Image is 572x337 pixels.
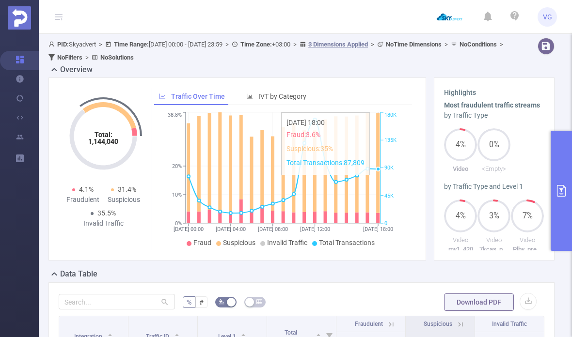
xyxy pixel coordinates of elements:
tspan: 0 [384,220,387,227]
span: Fraud [193,239,211,246]
span: > [96,41,105,48]
i: icon: caret-up [107,332,112,335]
span: Skyadvert [DATE] 00:00 - [DATE] 23:59 +03:00 [48,41,506,61]
span: > [368,41,377,48]
span: Total Transactions [319,239,375,246]
b: Most fraudulent traffic streams [444,101,540,109]
span: Invalid Traffic [267,239,307,246]
b: No Conditions [460,41,497,48]
h2: Overview [60,64,93,76]
span: # [199,298,204,306]
tspan: 38.8% [168,112,182,119]
div: by Traffic Type [444,110,544,121]
img: Protected Media [8,6,31,30]
p: Video [477,235,511,245]
span: VG [543,7,552,27]
span: 0% [477,141,510,149]
p: mv1_420 [444,245,477,254]
i: icon: line-chart [159,93,166,100]
tspan: 180K [384,112,397,119]
span: > [222,41,232,48]
tspan: [DATE] 12:00 [300,226,330,232]
tspan: [DATE] 18:00 [363,226,393,232]
tspan: Total: [95,131,112,138]
tspan: 135K [384,137,397,143]
span: > [442,41,451,48]
p: Video [444,235,477,245]
p: Video [444,164,477,174]
span: 35.5% [97,209,116,217]
tspan: 20% [172,163,182,169]
b: PID: [57,41,69,48]
tspan: [DATE] 04:00 [216,226,246,232]
span: Suspicious [424,321,452,327]
span: <Empty> [482,165,506,172]
span: 4% [444,141,477,149]
p: 7kcas_pre_581 [477,245,511,254]
span: % [187,298,191,306]
i: icon: bar-chart [246,93,253,100]
h2: Data Table [60,268,97,280]
span: IVT by Category [258,92,306,100]
span: 4.1% [79,185,94,193]
div: Invalid Traffic [83,218,124,229]
h3: Highlights [444,88,544,98]
tspan: 45K [384,193,394,199]
span: Invalid Traffic [492,321,527,327]
b: No Time Dimensions [386,41,442,48]
button: Download PDF [444,293,514,311]
i: icon: table [256,299,262,305]
p: Video [511,235,544,245]
span: Suspicious [223,239,255,246]
b: No Filters [57,54,82,61]
i: icon: caret-up [174,332,179,335]
input: Search... [59,294,175,309]
span: > [290,41,300,48]
div: Suspicious [103,195,144,205]
span: > [497,41,506,48]
span: > [82,54,92,61]
i: icon: caret-up [316,332,321,335]
p: Plby_pre_bet_116 [511,245,544,254]
span: 31.4% [118,185,136,193]
div: by Traffic Type and Level 1 [444,182,544,192]
div: Fraudulent [63,195,103,205]
i: icon: user [48,41,57,47]
tspan: 10% [172,192,182,198]
b: No Solutions [100,54,134,61]
span: Fraudulent [355,321,383,327]
u: 3 Dimensions Applied [308,41,368,48]
i: icon: bg-colors [219,299,224,305]
span: Traffic Over Time [171,92,225,100]
b: Time Zone: [240,41,272,48]
tspan: 90K [384,165,394,171]
span: 4% [444,212,477,220]
span: 3% [477,212,510,220]
tspan: 0% [175,220,182,227]
tspan: [DATE] 00:00 [174,226,204,232]
span: 7% [511,212,544,220]
tspan: [DATE] 08:00 [258,226,288,232]
b: Time Range: [114,41,149,48]
tspan: 1,144,040 [88,138,118,145]
i: icon: caret-up [241,332,246,335]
